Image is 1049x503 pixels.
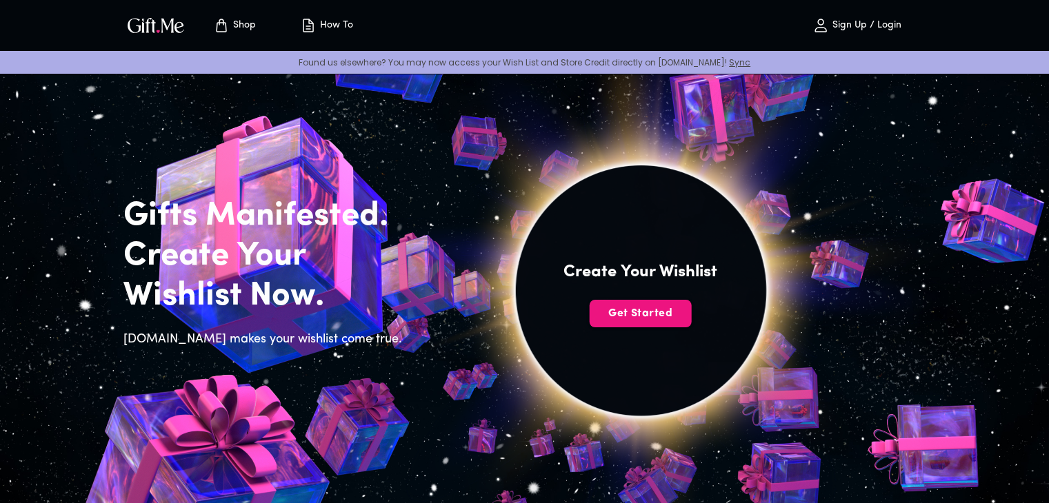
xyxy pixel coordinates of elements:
[123,276,410,316] h2: Wishlist Now.
[788,3,926,48] button: Sign Up / Login
[197,3,272,48] button: Store page
[123,196,410,236] h2: Gifts Manifested.
[590,306,692,321] span: Get Started
[729,57,750,68] a: Sync
[317,20,353,32] p: How To
[230,20,256,32] p: Shop
[829,20,901,32] p: Sign Up / Login
[11,57,1038,68] p: Found us elsewhere? You may now access your Wish List and Store Credit directly on [DOMAIN_NAME]!
[123,236,410,276] h2: Create Your
[123,330,410,349] h6: [DOMAIN_NAME] makes your wishlist come true.
[563,261,717,283] h4: Create Your Wishlist
[125,15,187,35] img: GiftMe Logo
[289,3,365,48] button: How To
[123,17,188,34] button: GiftMe Logo
[590,300,692,327] button: Get Started
[300,17,317,34] img: how-to.svg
